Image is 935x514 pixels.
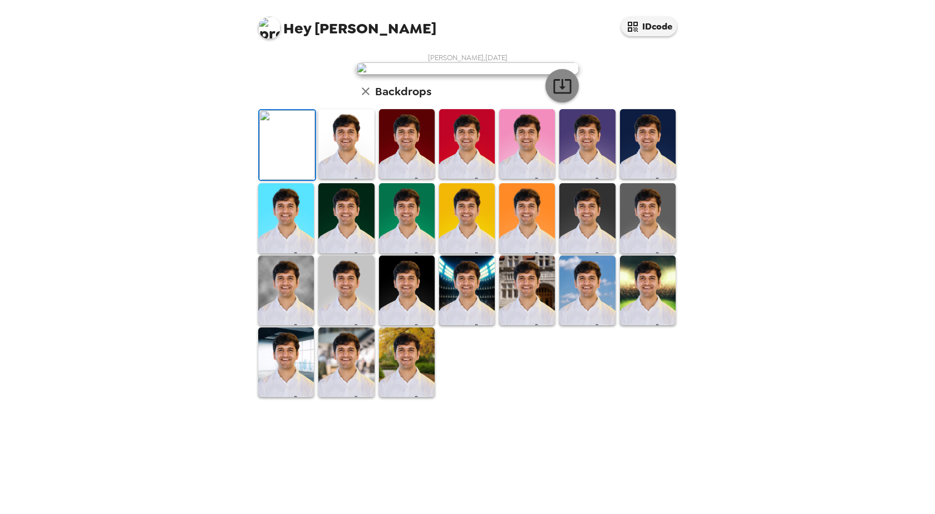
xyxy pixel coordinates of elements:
[356,62,579,75] img: user
[375,82,431,100] h6: Backdrops
[283,18,311,38] span: Hey
[259,110,315,180] img: Original
[428,53,508,62] span: [PERSON_NAME] , [DATE]
[258,11,436,36] span: [PERSON_NAME]
[621,17,677,36] button: IDcode
[258,17,280,39] img: profile pic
